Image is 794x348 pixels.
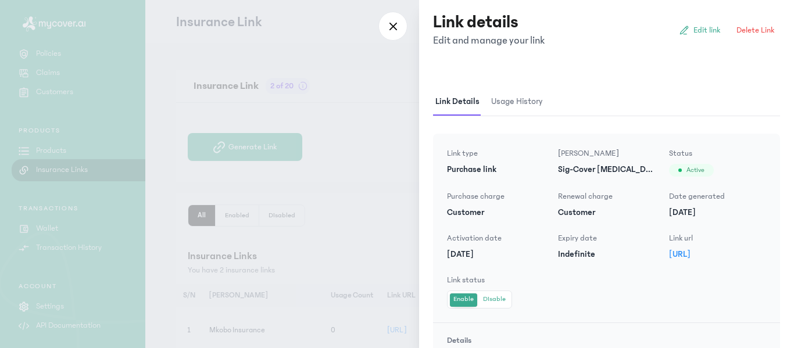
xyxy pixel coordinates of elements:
span: Delete Link [736,24,774,36]
p: Date generated [669,191,766,202]
button: Enable [450,293,477,306]
button: Link details [433,88,489,116]
p: Indefinite [558,249,655,260]
p: Purchase charge [447,191,544,202]
span: Usage history [489,88,545,116]
p: Activation date [447,232,544,244]
p: Link url [669,232,766,244]
p: Customer [558,207,655,218]
span: Edit link [693,24,720,36]
p: [DATE] [447,249,544,260]
p: Sig-Cover [MEDICAL_DATA] Plan [558,164,655,175]
p: [DATE] [669,207,766,218]
p: Customer [447,207,544,218]
button: Delete Link [731,21,780,40]
p: Status [669,148,766,159]
p: Renewal charge [558,191,655,202]
button: Disable [480,293,509,306]
p: Purchase link [447,164,544,175]
p: Link status [447,274,544,286]
button: Usage history [489,88,552,116]
a: Edit link [673,21,726,40]
a: [URL] [669,249,691,259]
p: [PERSON_NAME] [558,148,655,159]
p: Edit and manage your link [433,33,545,49]
p: Link type [447,148,544,159]
span: Link details [433,88,482,116]
h5: Details [447,335,766,346]
p: Expiry date [558,232,655,244]
h3: Link details [433,12,545,33]
span: Active [686,166,704,175]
